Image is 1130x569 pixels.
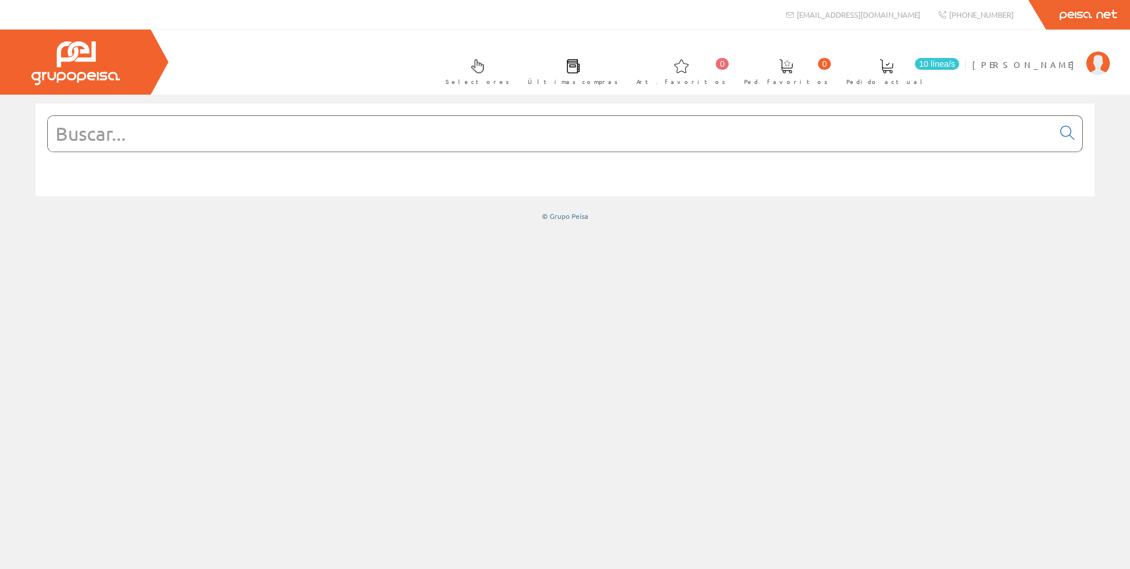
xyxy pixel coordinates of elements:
span: Ped. favoritos [744,76,828,88]
a: 10 línea/s Pedido actual [834,49,962,92]
span: 0 [716,58,729,70]
span: Selectores [446,76,509,88]
a: Últimas compras [516,49,624,92]
span: [PERSON_NAME] [972,59,1080,70]
span: Pedido actual [846,76,927,88]
span: [PHONE_NUMBER] [949,9,1014,20]
span: Últimas compras [528,76,618,88]
a: [PERSON_NAME] [972,49,1110,60]
span: Art. favoritos [637,76,726,88]
input: Buscar... [48,116,1053,151]
img: Grupo Peisa [31,41,120,85]
span: 0 [818,58,831,70]
span: 10 línea/s [915,58,959,70]
span: [EMAIL_ADDRESS][DOMAIN_NAME] [797,9,920,20]
a: Selectores [434,49,515,92]
div: © Grupo Peisa [35,211,1095,221]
